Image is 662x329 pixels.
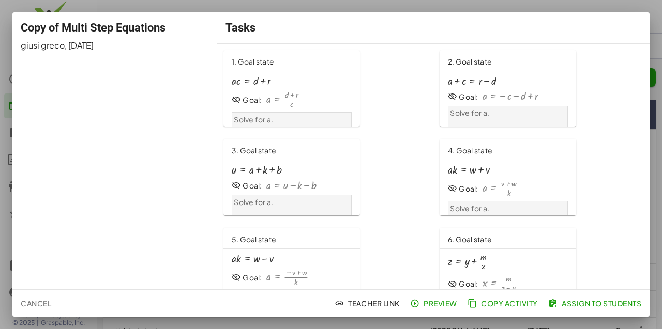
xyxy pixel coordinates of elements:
p: Solve for a. [450,108,565,118]
button: Assign to Students [546,294,645,312]
span: 5. Goal state [232,234,276,244]
span: 2. Goal state [448,57,492,66]
span: Teacher Link [337,299,400,308]
span: 1. Goal state [232,57,274,66]
a: 6. Goal stateGoal:Solve for x. [440,228,643,304]
div: Goal: [459,279,478,289]
span: giusi greco [21,40,65,51]
span: Assign to Students [550,299,641,308]
i: Goal State is hidden. [232,273,241,282]
p: Solve for a. [234,197,349,208]
a: 4. Goal stateGoal:Solve for a. [440,139,643,215]
span: Copy of Multi Step Equations [21,21,165,34]
i: Goal State is hidden. [232,181,241,190]
a: 2. Goal stateGoal:Solve for a. [440,50,643,127]
i: Goal State is hidden. [448,92,457,101]
span: , [DATE] [65,40,94,51]
button: Cancel [17,294,55,312]
span: Preview [412,299,457,308]
i: Goal State is hidden. [448,184,457,193]
p: Solve for a. [234,115,349,125]
div: Goal: [243,95,262,105]
button: Teacher Link [333,294,404,312]
a: 5. Goal stateGoal:Solve for a. [223,228,427,304]
span: Cancel [21,299,51,308]
div: Goal: [243,181,262,191]
span: 6. Goal state [448,234,492,244]
div: Goal: [459,92,478,102]
a: 1. Goal stateGoal:Solve for a. [223,50,427,127]
a: 3. Goal stateGoal:Solve for a. [223,139,427,215]
button: Copy Activity [465,294,542,312]
i: Goal State is hidden. [232,95,241,104]
div: Goal: [243,273,262,283]
div: Tasks [217,12,650,43]
span: 4. Goal state [448,146,492,155]
div: Goal: [459,184,478,194]
i: Goal State is hidden. [448,279,457,289]
p: Solve for a. [450,203,565,214]
button: Preview [408,294,461,312]
span: Copy Activity [470,299,538,308]
span: 3. Goal state [232,146,276,155]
